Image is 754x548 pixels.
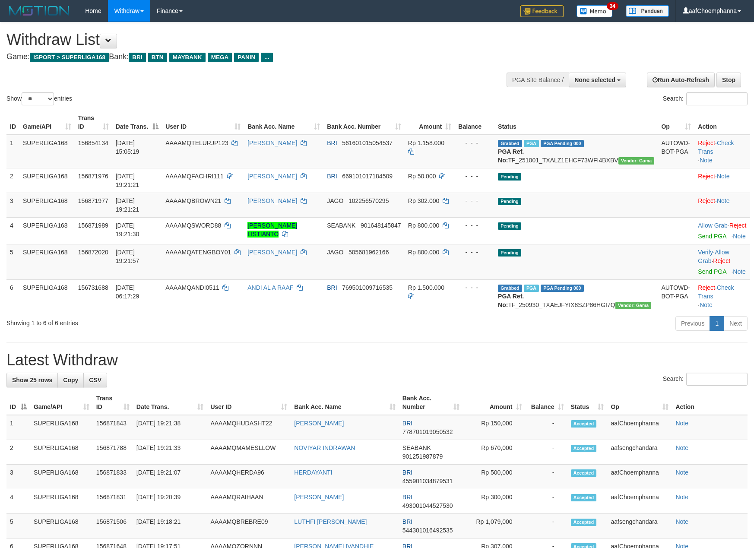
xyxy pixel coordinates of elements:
td: SUPERLIGA168 [19,135,75,168]
td: [DATE] 19:21:07 [133,465,207,489]
span: Accepted [571,445,597,452]
div: PGA Site Balance / [507,73,569,87]
input: Search: [686,92,748,105]
th: Trans ID: activate to sort column ascending [93,390,133,415]
span: Marked by aafsengchandara [524,140,539,147]
td: aafChoemphanna [607,465,672,489]
a: Allow Grab [698,222,727,229]
a: [PERSON_NAME] [294,420,344,427]
span: Copy 493001044527530 to clipboard [402,502,453,509]
th: Op: activate to sort column ascending [607,390,672,415]
th: Status [494,110,658,135]
span: PGA Pending [541,140,584,147]
span: PANIN [234,53,259,62]
span: Copy 102256570295 to clipboard [348,197,389,204]
th: Bank Acc. Name: activate to sort column ascending [291,390,399,415]
td: aafsengchandara [607,514,672,538]
label: Search: [663,373,748,386]
span: BRI [129,53,146,62]
th: Balance: activate to sort column ascending [526,390,567,415]
a: Note [733,233,746,240]
a: [PERSON_NAME] [247,249,297,256]
a: Reject [729,222,747,229]
span: [DATE] 19:21:57 [116,249,139,264]
td: - [526,440,567,465]
a: Check Trans [698,139,734,155]
a: Note [675,420,688,427]
td: Rp 1,079,000 [463,514,526,538]
div: - - - [458,172,491,181]
a: Previous [675,316,710,331]
th: Amount: activate to sort column ascending [463,390,526,415]
td: 3 [6,465,30,489]
th: User ID: activate to sort column ascending [162,110,244,135]
span: CSV [89,377,101,383]
a: Note [700,157,713,164]
th: Action [694,110,750,135]
span: MEGA [208,53,232,62]
span: AAAAMQSWORD88 [165,222,221,229]
span: 156871989 [78,222,108,229]
a: [PERSON_NAME] [247,139,297,146]
span: · [698,222,729,229]
td: 5 [6,244,19,279]
span: None selected [574,76,615,83]
td: AAAAMQBREBRE09 [207,514,291,538]
a: [PERSON_NAME] [247,173,297,180]
td: aafChoemphanna [607,489,672,514]
button: None selected [569,73,626,87]
td: [DATE] 19:18:21 [133,514,207,538]
th: Trans ID: activate to sort column ascending [75,110,112,135]
span: AAAAMQATENGBOY01 [165,249,231,256]
span: Copy 455901034879531 to clipboard [402,478,453,485]
span: Accepted [571,494,597,501]
span: Rp 1.158.000 [408,139,444,146]
span: ... [261,53,272,62]
th: Date Trans.: activate to sort column descending [112,110,162,135]
a: Note [675,444,688,451]
span: Rp 302.000 [408,197,439,204]
div: - - - [458,248,491,257]
td: [DATE] 19:21:38 [133,415,207,440]
span: ISPORT > SUPERLIGA168 [30,53,109,62]
td: · [694,168,750,193]
span: Marked by aafromsomean [524,285,539,292]
th: Game/API: activate to sort column ascending [30,390,93,415]
td: SUPERLIGA168 [30,489,93,514]
td: 1 [6,135,19,168]
td: [DATE] 19:21:33 [133,440,207,465]
span: Pending [498,198,521,205]
td: 6 [6,279,19,313]
td: - [526,415,567,440]
th: Action [672,390,748,415]
a: Show 25 rows [6,373,58,387]
a: [PERSON_NAME] LISTIANTO [247,222,297,238]
td: · · [694,279,750,313]
td: AAAAMQHUDASHT22 [207,415,291,440]
div: - - - [458,139,491,147]
div: - - - [458,221,491,230]
span: Grabbed [498,140,522,147]
th: Bank Acc. Name: activate to sort column ascending [244,110,323,135]
span: MAYBANK [169,53,206,62]
span: AAAAMQFACHRI111 [165,173,224,180]
td: - [526,465,567,489]
span: [DATE] 19:21:30 [116,222,139,238]
td: SUPERLIGA168 [19,193,75,217]
img: Button%20Memo.svg [577,5,613,17]
a: Send PGA [698,268,726,275]
td: SUPERLIGA168 [19,279,75,313]
span: Copy 901648145847 to clipboard [361,222,401,229]
span: Show 25 rows [12,377,52,383]
span: 156871976 [78,173,108,180]
span: AAAAMQANDI0511 [165,284,219,291]
span: Accepted [571,420,597,428]
span: [DATE] 06:17:29 [116,284,139,300]
span: Copy [63,377,78,383]
td: aafsengchandara [607,440,672,465]
span: Accepted [571,469,597,477]
span: Copy 561601015054537 to clipboard [342,139,393,146]
a: Reject [698,197,715,204]
th: Op: activate to sort column ascending [658,110,694,135]
span: Rp 50.000 [408,173,436,180]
